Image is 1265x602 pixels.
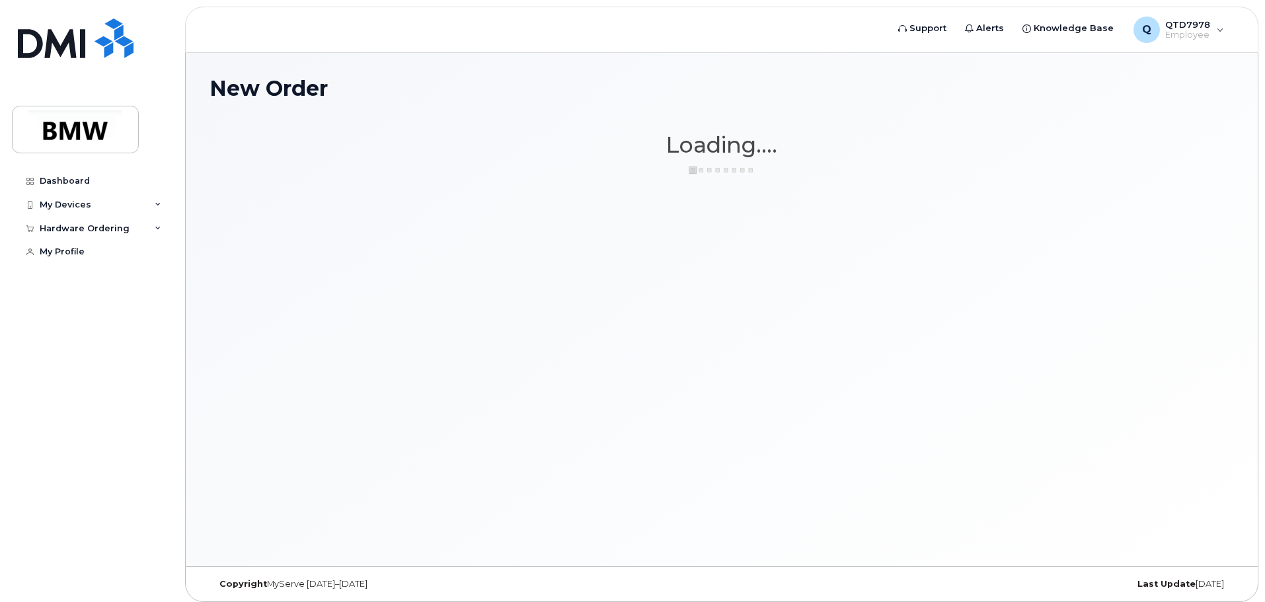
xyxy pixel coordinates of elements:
h1: New Order [210,77,1234,100]
strong: Last Update [1137,579,1196,589]
div: [DATE] [892,579,1234,589]
strong: Copyright [219,579,267,589]
div: MyServe [DATE]–[DATE] [210,579,551,589]
img: ajax-loader-3a6953c30dc77f0bf724df975f13086db4f4c1262e45940f03d1251963f1bf2e.gif [689,165,755,175]
h1: Loading.... [210,133,1234,157]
